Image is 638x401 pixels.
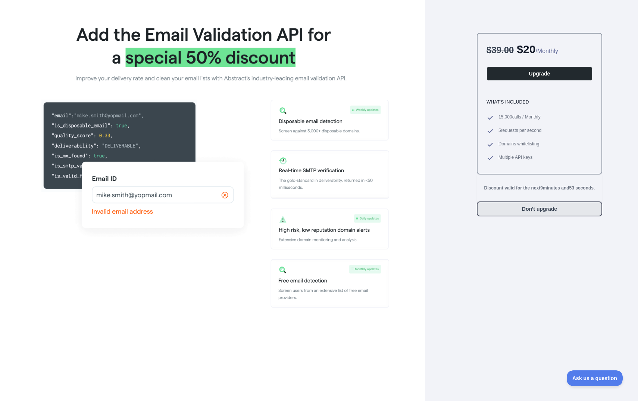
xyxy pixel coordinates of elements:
button: Don't upgrade [477,201,602,216]
span: 15,000 calls / Monthly [498,114,541,121]
span: Domains whitelisting [498,141,539,148]
span: $ 20 [517,43,535,55]
img: Offer [36,18,389,309]
h3: What's included [487,99,592,105]
span: 5 requests per second [498,127,541,135]
button: Upgrade [487,67,592,81]
span: Multiple API keys [498,154,532,162]
strong: Discount valid for the next 9 minutes and 53 seconds. [484,185,595,191]
span: $ 39.00 [487,45,514,55]
iframe: Toggle Customer Support [567,370,623,386]
span: / Monthly [535,48,558,54]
